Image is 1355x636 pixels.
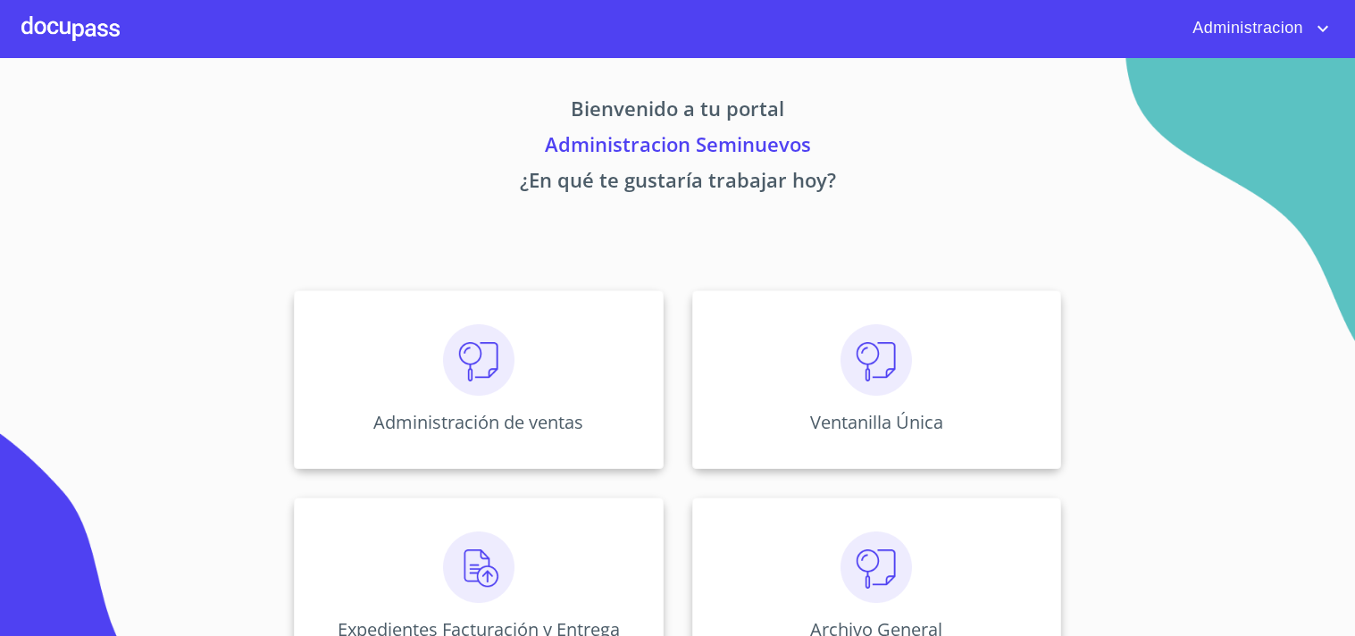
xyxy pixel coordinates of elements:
[128,165,1228,201] p: ¿En qué te gustaría trabajar hoy?
[443,531,514,603] img: carga.png
[128,130,1228,165] p: Administracion Seminuevos
[128,94,1228,130] p: Bienvenido a tu portal
[1179,14,1334,43] button: account of current user
[373,410,583,434] p: Administración de ventas
[841,324,912,396] img: consulta.png
[810,410,943,434] p: Ventanilla Única
[443,324,514,396] img: consulta.png
[1179,14,1312,43] span: Administracion
[841,531,912,603] img: consulta.png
